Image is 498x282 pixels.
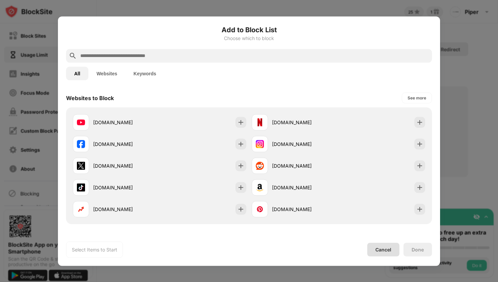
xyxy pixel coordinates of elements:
[125,67,164,80] button: Keywords
[77,183,85,191] img: favicons
[66,67,88,80] button: All
[256,118,264,126] img: favicons
[93,162,160,169] div: [DOMAIN_NAME]
[272,162,338,169] div: [DOMAIN_NAME]
[256,162,264,170] img: favicons
[256,205,264,213] img: favicons
[77,140,85,148] img: favicons
[77,118,85,126] img: favicons
[66,24,432,35] h6: Add to Block List
[272,119,338,126] div: [DOMAIN_NAME]
[69,52,77,60] img: search.svg
[77,162,85,170] img: favicons
[66,35,432,41] div: Choose which to block
[77,205,85,213] img: favicons
[72,246,117,253] div: Select Items to Start
[375,247,391,252] div: Cancel
[408,94,426,101] div: See more
[256,140,264,148] img: favicons
[272,184,338,191] div: [DOMAIN_NAME]
[88,67,125,80] button: Websites
[66,94,114,101] div: Websites to Block
[272,206,338,213] div: [DOMAIN_NAME]
[93,206,160,213] div: [DOMAIN_NAME]
[93,140,160,148] div: [DOMAIN_NAME]
[272,140,338,148] div: [DOMAIN_NAME]
[412,247,424,252] div: Done
[93,119,160,126] div: [DOMAIN_NAME]
[93,184,160,191] div: [DOMAIN_NAME]
[256,183,264,191] img: favicons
